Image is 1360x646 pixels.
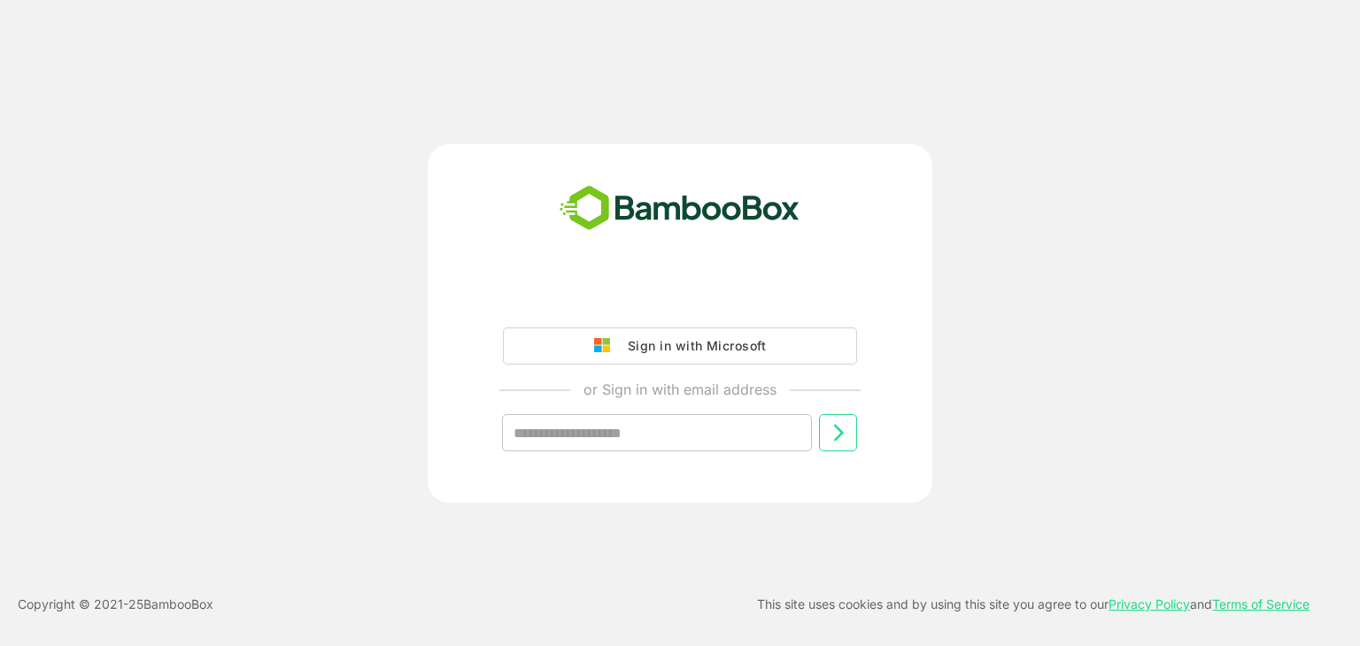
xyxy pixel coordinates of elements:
[1109,596,1190,611] a: Privacy Policy
[583,379,777,400] p: or Sign in with email address
[757,594,1310,615] p: This site uses cookies and by using this site you agree to our and
[550,180,809,238] img: bamboobox
[503,327,857,365] button: Sign in with Microsoft
[1212,596,1310,611] a: Terms of Service
[18,594,213,615] p: Copyright © 2021- 25 BambooBox
[619,335,766,358] div: Sign in with Microsoft
[494,278,866,317] iframe: Sign in with Google Button
[594,338,619,354] img: google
